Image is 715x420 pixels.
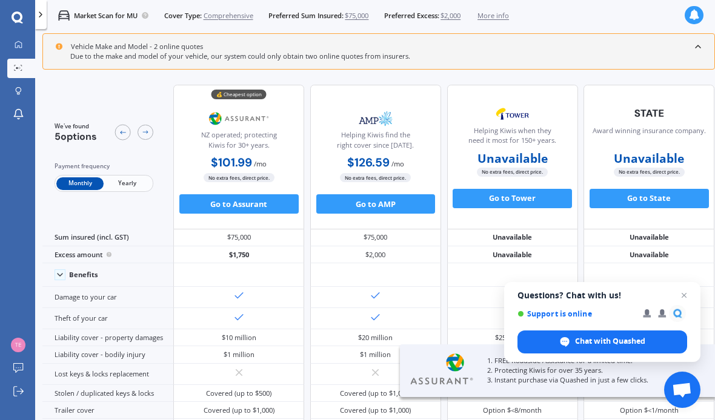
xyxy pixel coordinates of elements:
img: AMP.webp [344,107,408,131]
div: Unavailable [584,246,714,263]
div: Award winning insurance company. [593,126,706,150]
div: $20 million [358,333,393,343]
div: $2,000 [310,246,441,263]
div: $1,750 [173,246,304,263]
p: 2. Protecting Kiwis for over 35 years. [487,366,691,375]
button: Go to State [590,189,709,208]
b: Unavailable [614,154,684,163]
div: Benefits [69,271,98,279]
span: No extra fees, direct price. [477,168,548,177]
div: Covered (up to $500) [206,389,271,398]
div: Option $<8/month [483,405,542,415]
div: $25 million [495,333,530,343]
button: Go to Assurant [179,194,299,214]
span: We've found [55,122,97,131]
div: Liability cover - property damages [42,329,173,346]
div: Vehicle Make and Model - 2 online quotes [55,42,203,51]
span: Preferred Sum Insured: [268,11,344,21]
div: Unavailable [584,229,714,246]
div: Stolen / duplicated keys & locks [42,385,173,402]
span: Questions? Chat with us! [517,290,687,300]
span: $2,000 [441,11,461,21]
a: Open chat [664,372,700,408]
div: Theft of your car [42,308,173,329]
div: Unavailable [447,229,578,246]
div: Option $<1/month [620,405,679,415]
div: Covered (up to $1,000) [340,405,411,415]
img: Assurant.png [207,107,271,131]
div: Damage to your car [42,287,173,308]
div: Lost keys & locks replacement [42,364,173,385]
img: State-text-1.webp [617,102,681,125]
span: Yearly [104,177,151,190]
span: 5 options [55,130,97,143]
span: Support is online [517,309,634,318]
span: / mo [391,159,404,168]
img: car.f15378c7a67c060ca3f3.svg [58,10,70,21]
span: No extra fees, direct price. [204,173,274,182]
div: $1 million [360,350,391,359]
div: Due to the make and model of your vehicle, our system could only obtain two online quotes from in... [55,51,703,61]
div: Excess amount [42,246,173,263]
b: $101.99 [211,155,252,170]
div: $75,000 [310,229,441,246]
span: Cover Type: [164,11,202,21]
div: Payment frequency [55,162,153,171]
img: 334dbab8aa9b92611915eee74e91548d [11,338,25,352]
div: Unavailable [447,246,578,263]
div: $75,000 [173,229,304,246]
span: No extra fees, direct price. [614,168,685,177]
div: $1 million [224,350,254,359]
img: Tower.webp [481,102,545,126]
div: NZ operated; protecting Kiwis for 30+ years. [182,130,296,154]
span: Chat with Quashed [517,330,687,353]
div: Helping Kiwis when they need it most for 150+ years. [455,126,569,150]
b: Unavailable [477,154,548,163]
div: Helping Kiwis find the right cover since [DATE]. [319,130,433,154]
span: Preferred Excess: [384,11,439,21]
img: Assurant.webp [408,352,476,387]
button: Go to Tower [453,189,572,208]
div: Liability cover - bodily injury [42,346,173,363]
span: Chat with Quashed [575,336,645,347]
div: Covered (up to $1,000) [340,389,411,398]
button: Go to AMP [316,194,436,214]
span: More info [477,11,509,21]
p: 3. Instant purchase via Quashed in just a few clicks. [487,375,691,385]
span: / mo [254,159,267,168]
div: Trailer cover [42,402,173,419]
b: $126.59 [347,155,390,170]
span: $75,000 [345,11,368,21]
div: Covered (up to $1,000) [204,405,274,415]
div: Sum insured (incl. GST) [42,229,173,246]
span: Monthly [56,177,104,190]
p: 1. FREE Roadside Assistance for a limited time. [487,356,691,366]
div: 💰 Cheapest option [211,90,267,99]
span: Comprehensive [204,11,253,21]
span: No extra fees, direct price. [340,173,411,182]
p: Market Scan for MU [74,11,138,21]
div: $10 million [222,333,256,343]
